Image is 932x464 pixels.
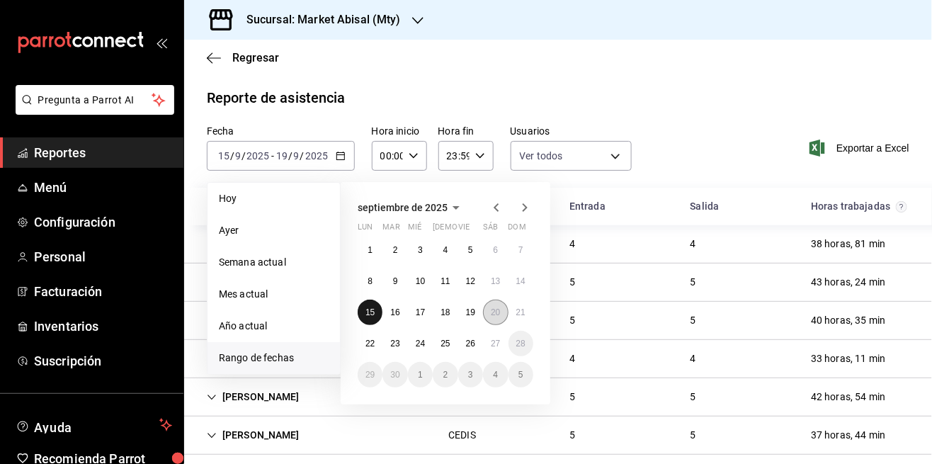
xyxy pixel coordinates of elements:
[812,140,909,157] span: Exportar a Excel
[508,222,526,237] abbr: domingo
[184,340,932,378] div: Row
[34,213,172,232] span: Configuración
[219,191,329,206] span: Hoy
[382,237,407,263] button: 2 de septiembre de 2025
[184,378,932,417] div: Row
[493,245,498,255] abbr: 6 de septiembre de 2025
[246,150,270,162] input: ----
[483,237,508,263] button: 6 de septiembre de 2025
[508,268,533,294] button: 14 de septiembre de 2025
[305,150,329,162] input: ----
[368,276,373,286] abbr: 8 de septiembre de 2025
[441,339,450,349] abbr: 25 de septiembre de 2025
[558,193,679,220] div: HeadCell
[491,307,500,317] abbr: 20 de septiembre de 2025
[408,331,433,356] button: 24 de septiembre de 2025
[358,331,382,356] button: 22 de septiembre de 2025
[195,193,437,220] div: HeadCell
[207,87,346,108] div: Reporte de asistencia
[466,307,475,317] abbr: 19 de septiembre de 2025
[365,307,375,317] abbr: 15 de septiembre de 2025
[219,287,329,302] span: Mes actual
[679,422,707,448] div: Cell
[207,51,279,64] button: Regresar
[679,346,707,372] div: Cell
[516,276,525,286] abbr: 14 de septiembre de 2025
[195,231,311,257] div: Cell
[416,339,425,349] abbr: 24 de septiembre de 2025
[34,247,172,266] span: Personal
[416,307,425,317] abbr: 17 de septiembre de 2025
[34,351,172,370] span: Suscripción
[448,428,476,443] div: CEDIS
[483,300,508,325] button: 20 de septiembre de 2025
[516,307,525,317] abbr: 21 de septiembre de 2025
[520,149,563,163] span: Ver todos
[508,362,533,387] button: 5 de octubre de 2025
[34,417,154,434] span: Ayuda
[219,255,329,270] span: Semana actual
[800,384,897,410] div: Cell
[491,276,500,286] abbr: 13 de septiembre de 2025
[10,103,174,118] a: Pregunta a Parrot AI
[418,245,423,255] abbr: 3 de septiembre de 2025
[34,178,172,197] span: Menú
[483,362,508,387] button: 4 de octubre de 2025
[433,300,458,325] button: 18 de septiembre de 2025
[219,319,329,334] span: Año actual
[230,150,234,162] span: /
[207,127,355,137] label: Fecha
[241,150,246,162] span: /
[390,370,399,380] abbr: 30 de septiembre de 2025
[458,222,470,237] abbr: viernes
[34,282,172,301] span: Facturación
[368,245,373,255] abbr: 1 de septiembre de 2025
[433,222,516,237] abbr: jueves
[800,231,897,257] div: Cell
[466,339,475,349] abbr: 26 de septiembre de 2025
[433,362,458,387] button: 2 de octubre de 2025
[300,150,305,162] span: /
[184,302,932,340] div: Row
[491,339,500,349] abbr: 27 de septiembre de 2025
[518,245,523,255] abbr: 7 de septiembre de 2025
[195,346,311,372] div: Cell
[38,93,152,108] span: Pregunta a Parrot AI
[234,150,241,162] input: --
[34,143,172,162] span: Reportes
[443,370,448,380] abbr: 2 de octubre de 2025
[195,269,311,295] div: Cell
[382,362,407,387] button: 30 de septiembre de 2025
[235,11,401,28] h3: Sucursal: Market Abisal (Mty)
[358,222,373,237] abbr: lunes
[466,276,475,286] abbr: 12 de septiembre de 2025
[679,307,707,334] div: Cell
[293,150,300,162] input: --
[275,150,288,162] input: --
[184,417,932,455] div: Row
[483,331,508,356] button: 27 de septiembre de 2025
[217,150,230,162] input: --
[438,127,494,137] label: Hora fin
[393,245,398,255] abbr: 2 de septiembre de 2025
[800,346,897,372] div: Cell
[34,317,172,336] span: Inventarios
[365,370,375,380] abbr: 29 de septiembre de 2025
[458,300,483,325] button: 19 de septiembre de 2025
[232,51,279,64] span: Regresar
[219,223,329,238] span: Ayer
[800,193,921,220] div: HeadCell
[433,331,458,356] button: 25 de septiembre de 2025
[483,268,508,294] button: 13 de septiembre de 2025
[358,199,465,216] button: septiembre de 2025
[184,225,932,264] div: Row
[184,264,932,302] div: Row
[416,276,425,286] abbr: 10 de septiembre de 2025
[679,269,707,295] div: Cell
[358,237,382,263] button: 1 de septiembre de 2025
[408,268,433,294] button: 10 de septiembre de 2025
[441,276,450,286] abbr: 11 de septiembre de 2025
[800,269,897,295] div: Cell
[219,351,329,366] span: Rango de fechas
[408,222,421,237] abbr: miércoles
